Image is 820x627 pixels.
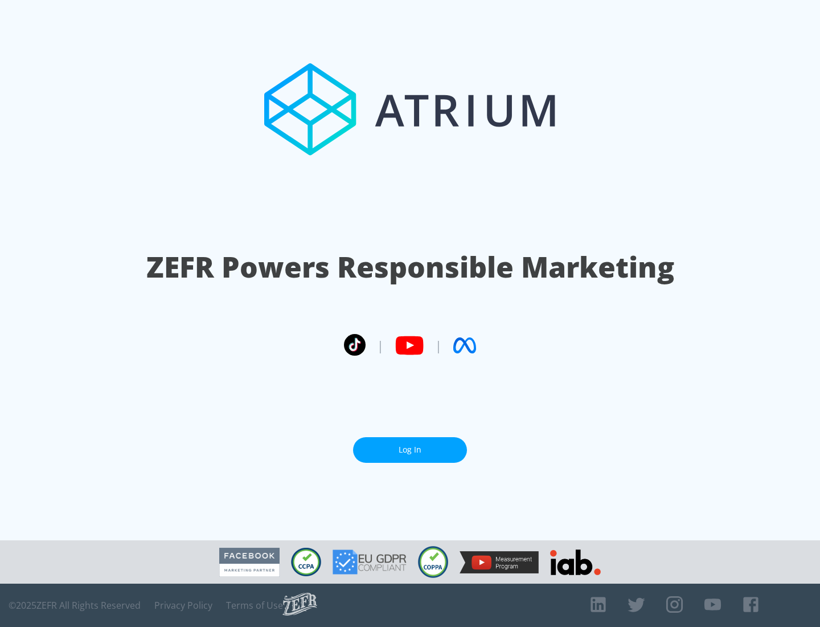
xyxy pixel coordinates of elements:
span: | [377,337,384,354]
img: COPPA Compliant [418,546,448,578]
a: Log In [353,437,467,463]
a: Terms of Use [226,600,283,611]
img: CCPA Compliant [291,548,321,576]
img: IAB [550,549,601,575]
img: GDPR Compliant [333,549,407,575]
a: Privacy Policy [154,600,212,611]
img: YouTube Measurement Program [460,551,539,573]
h1: ZEFR Powers Responsible Marketing [146,247,674,287]
span: | [435,337,442,354]
img: Facebook Marketing Partner [219,548,280,577]
span: © 2025 ZEFR All Rights Reserved [9,600,141,611]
